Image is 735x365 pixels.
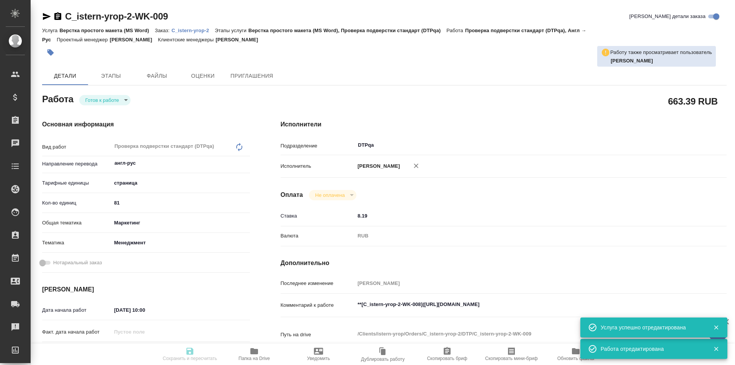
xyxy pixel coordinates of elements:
[708,345,724,352] button: Закрыть
[610,49,712,56] p: Работу также просматривает пользователь
[281,162,355,170] p: Исполнитель
[557,356,595,361] span: Обновить файлы
[42,12,51,21] button: Скопировать ссылку для ЯМессенджера
[246,162,247,164] button: Open
[42,306,111,314] p: Дата начала работ
[42,199,111,207] p: Кол-во единиц
[111,177,250,190] div: страница
[93,71,129,81] span: Этапы
[629,13,706,20] span: [PERSON_NAME] детали заказа
[79,95,131,105] div: Готов к работе
[42,160,111,168] p: Направление перевода
[281,259,727,268] h4: Дополнительно
[222,344,286,365] button: Папка на Drive
[185,71,221,81] span: Оценки
[355,162,400,170] p: [PERSON_NAME]
[281,120,727,129] h4: Исполнители
[281,331,355,339] p: Путь на drive
[248,28,446,33] p: Верстка простого макета (MS Word), Проверка подверстки стандарт (DTPqa)
[668,95,718,108] h2: 663.39 RUB
[281,280,355,287] p: Последнее изменение
[42,219,111,227] p: Общая тематика
[171,28,215,33] p: C_istern-yrop-2
[286,344,351,365] button: Уведомить
[111,326,178,337] input: Пустое поле
[42,44,59,61] button: Добавить тэг
[59,28,155,33] p: Верстка простого макета (MS Word)
[355,298,689,311] textarea: **[C_istern-yrop-2-WK-008]([URL][DOMAIN_NAME]
[158,37,216,43] p: Клиентские менеджеры
[544,344,608,365] button: Обновить файлы
[65,11,168,21] a: C_istern-yrop-2-WK-009
[111,304,178,316] input: ✎ Введи что-нибудь
[53,259,102,267] span: Нотариальный заказ
[446,28,465,33] p: Работа
[53,12,62,21] button: Скопировать ссылку
[281,232,355,240] p: Валюта
[111,236,250,249] div: Менеджмент
[42,28,59,33] p: Услуга
[427,356,467,361] span: Скопировать бриф
[415,344,479,365] button: Скопировать бриф
[611,57,712,65] p: Петрова Валерия
[708,324,724,331] button: Закрыть
[83,97,121,103] button: Готов к работе
[42,285,250,294] h4: [PERSON_NAME]
[355,210,689,221] input: ✎ Введи что-нибудь
[42,328,111,336] p: Факт. дата начала работ
[281,190,303,200] h4: Оплата
[42,92,73,105] h2: Работа
[485,356,537,361] span: Скопировать мини-бриф
[313,192,347,198] button: Не оплачена
[601,345,702,353] div: Работа отредактирована
[309,190,356,200] div: Готов к работе
[163,356,217,361] span: Сохранить и пересчитать
[158,344,222,365] button: Сохранить и пересчитать
[355,278,689,289] input: Пустое поле
[230,71,273,81] span: Приглашения
[111,216,250,229] div: Маркетинг
[111,197,250,208] input: ✎ Введи что-нибудь
[47,71,83,81] span: Детали
[238,356,270,361] span: Папка на Drive
[42,120,250,129] h4: Основная информация
[171,27,215,33] a: C_istern-yrop-2
[408,157,425,174] button: Удалить исполнителя
[42,179,111,187] p: Тарифные единицы
[685,144,687,146] button: Open
[351,344,415,365] button: Дублировать работу
[355,327,689,340] textarea: /Clients/istern-yrop/Orders/C_istern-yrop-2/DTP/C_istern-yrop-2-WK-009
[601,324,702,331] div: Услуга успешно отредактирована
[281,301,355,309] p: Комментарий к работе
[216,37,264,43] p: [PERSON_NAME]
[361,357,405,362] span: Дублировать работу
[281,142,355,150] p: Подразделение
[355,229,689,242] div: RUB
[215,28,248,33] p: Этапы услуги
[57,37,109,43] p: Проектный менеджер
[110,37,158,43] p: [PERSON_NAME]
[155,28,171,33] p: Заказ:
[479,344,544,365] button: Скопировать мини-бриф
[307,356,330,361] span: Уведомить
[611,58,653,64] b: [PERSON_NAME]
[42,239,111,247] p: Тематика
[281,212,355,220] p: Ставка
[139,71,175,81] span: Файлы
[42,143,111,151] p: Вид работ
